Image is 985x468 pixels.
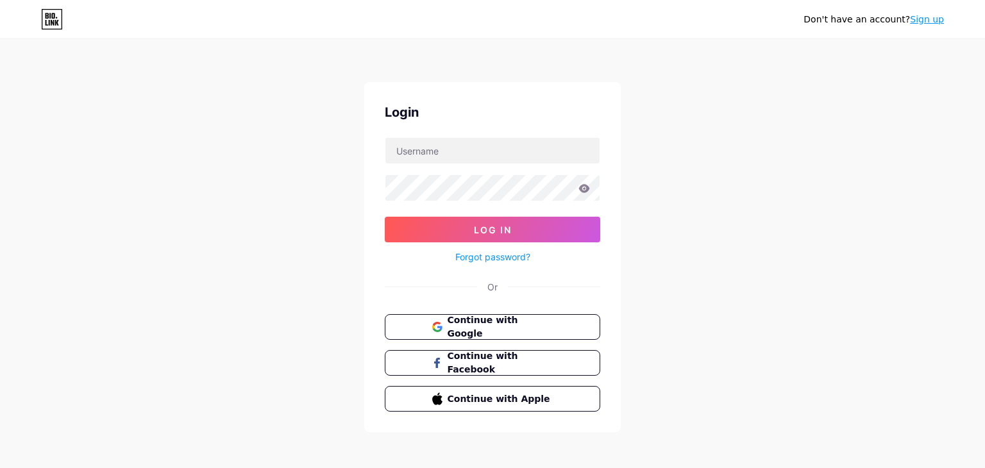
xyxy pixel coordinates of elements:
[385,217,600,242] button: Log In
[448,313,553,340] span: Continue with Google
[804,13,944,26] div: Don't have an account?
[455,250,530,263] a: Forgot password?
[385,386,600,412] button: Continue with Apple
[448,349,553,376] span: Continue with Facebook
[385,138,600,163] input: Username
[385,350,600,376] button: Continue with Facebook
[910,14,944,24] a: Sign up
[385,314,600,340] button: Continue with Google
[385,103,600,122] div: Login
[474,224,512,235] span: Log In
[487,280,498,294] div: Or
[448,392,553,406] span: Continue with Apple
